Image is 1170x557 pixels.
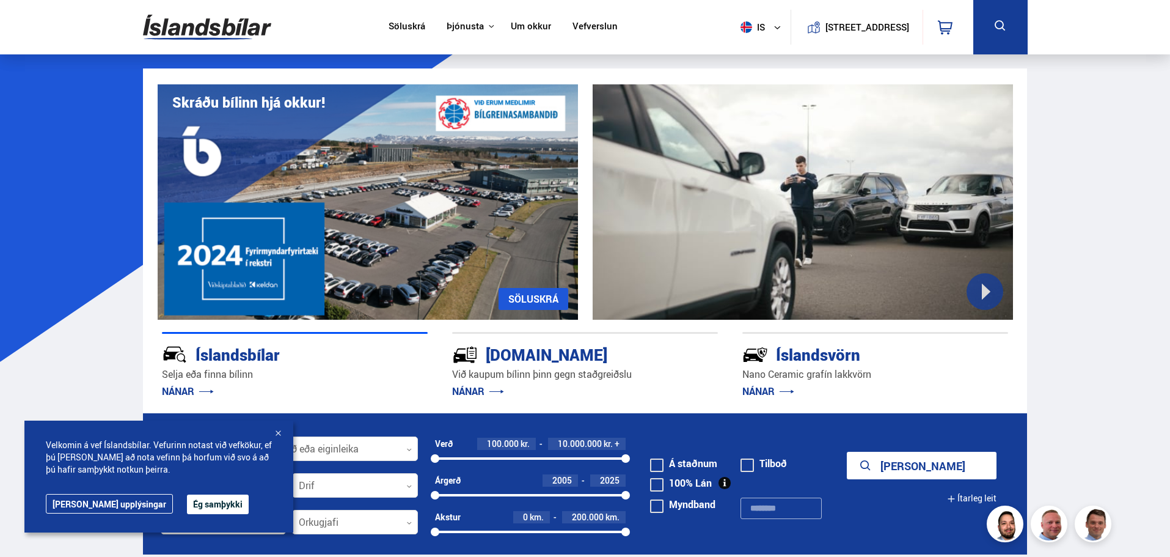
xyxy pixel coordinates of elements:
div: Akstur [435,512,461,522]
img: FbJEzSuNWCJXmdc-.webp [1077,507,1113,544]
span: 2025 [600,474,620,486]
button: Þjónusta [447,21,484,32]
span: kr. [521,439,530,449]
div: Verð [435,439,453,449]
div: [DOMAIN_NAME] [452,343,675,364]
span: 0 [523,511,528,523]
img: -Svtn6bYgwAsiwNX.svg [742,342,768,367]
a: Um okkur [511,21,551,34]
div: Íslandsvörn [742,343,965,364]
img: JRvxyua_JYH6wB4c.svg [162,342,188,367]
h1: Skráðu bílinn hjá okkur! [172,94,325,111]
button: Ég samþykki [187,495,249,514]
img: svg+xml;base64,PHN2ZyB4bWxucz0iaHR0cDovL3d3dy53My5vcmcvMjAwMC9zdmciIHdpZHRoPSI1MTIiIGhlaWdodD0iNT... [740,21,752,33]
a: NÁNAR [162,385,214,398]
div: Árgerð [435,476,461,485]
span: km. [605,512,620,522]
button: Ítarleg leit [947,485,996,512]
a: Söluskrá [389,21,425,34]
button: [STREET_ADDRESS] [830,22,905,32]
a: NÁNAR [452,385,504,398]
label: Á staðnum [650,459,717,468]
span: 100.000 [487,438,519,449]
img: nhp88E3Fdnt1Opn2.png [989,507,1025,544]
a: Vefverslun [572,21,618,34]
label: 100% Lán [650,478,712,488]
a: NÁNAR [742,385,794,398]
button: is [736,9,791,45]
div: Íslandsbílar [162,343,384,364]
button: [PERSON_NAME] [847,452,996,479]
p: Við kaupum bílinn þinn gegn staðgreiðslu [452,367,718,382]
img: siFngHWaQ9KaOqBr.png [1033,507,1069,544]
a: SÖLUSKRÁ [499,288,568,310]
span: Velkomin á vef Íslandsbílar. Vefurinn notast við vefkökur, ef þú [PERSON_NAME] að nota vefinn þá ... [46,439,272,476]
label: Tilboð [740,459,787,468]
span: 2005 [552,474,572,486]
span: kr. [604,439,613,449]
span: km. [530,512,544,522]
img: tr5P-W3DuiFaO7aO.svg [452,342,478,367]
label: Myndband [650,500,715,509]
span: 10.000.000 [558,438,602,449]
a: [PERSON_NAME] upplýsingar [46,494,173,514]
span: 200.000 [572,511,604,523]
img: eKx6w-_Home_640_.png [158,84,578,320]
p: Selja eða finna bílinn [162,367,428,382]
p: Nano Ceramic grafín lakkvörn [742,367,1008,382]
a: [STREET_ADDRESS] [797,10,916,45]
span: + [615,439,620,449]
span: is [736,21,766,33]
img: G0Ugv5HjCgRt.svg [143,7,271,47]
